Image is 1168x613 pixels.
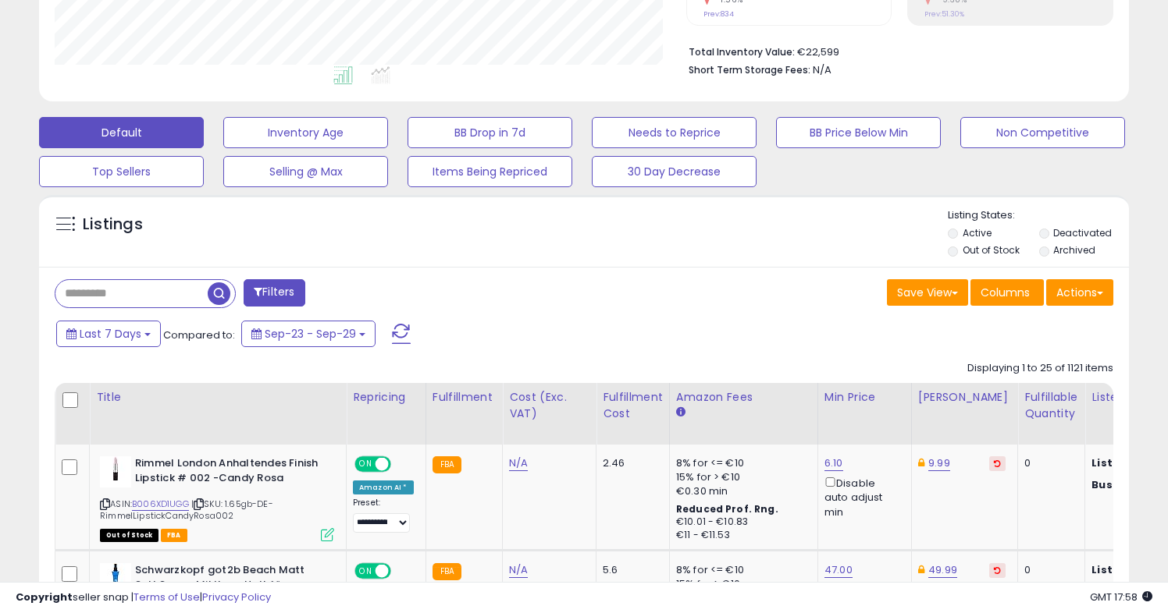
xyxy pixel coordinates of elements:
[676,529,806,542] div: €11 - €11.53
[824,474,899,519] div: Disable auto adjust min
[100,456,334,540] div: ASIN:
[887,279,968,306] button: Save View
[433,563,461,580] small: FBA
[80,326,141,342] span: Last 7 Days
[223,117,388,148] button: Inventory Age
[1053,226,1112,239] label: Deactivated
[948,208,1129,223] p: Listing States:
[676,470,806,484] div: 15% for > €10
[676,389,811,406] div: Amazon Fees
[824,562,853,578] a: 47.00
[241,321,376,347] button: Sep-23 - Sep-29
[963,243,1020,257] label: Out of Stock
[776,117,941,148] button: BB Price Below Min
[813,62,831,77] span: N/A
[689,45,795,58] b: Total Inventory Value:
[676,456,806,470] div: 8% for <= €10
[16,590,271,605] div: seller snap | |
[509,455,528,471] a: N/A
[509,562,528,578] a: N/A
[356,458,376,471] span: ON
[83,214,143,236] h5: Listings
[244,279,304,306] button: Filters
[39,117,204,148] button: Default
[161,529,187,542] span: FBA
[592,156,757,187] button: 30 Day Decrease
[924,9,964,19] small: Prev: 51.30%
[1024,389,1078,422] div: Fulfillable Quantity
[970,279,1044,306] button: Columns
[918,389,1011,406] div: [PERSON_NAME]
[592,117,757,148] button: Needs to Reprice
[676,406,685,420] small: Amazon Fees.
[134,590,200,604] a: Terms of Use
[353,389,419,406] div: Repricing
[689,63,810,76] b: Short Term Storage Fees:
[967,361,1113,376] div: Displaying 1 to 25 of 1121 items
[1046,279,1113,306] button: Actions
[1024,563,1073,577] div: 0
[353,480,414,494] div: Amazon AI *
[1091,562,1163,577] b: Listed Price:
[928,455,950,471] a: 9.99
[353,498,414,533] div: Preset:
[824,389,905,406] div: Min Price
[356,565,376,578] span: ON
[689,41,1102,60] li: €22,599
[202,590,271,604] a: Privacy Policy
[100,563,131,594] img: 31T0xJN81-L._SL40_.jpg
[135,456,325,489] b: Rimmel London Anhaltendes Finish Lipstick # 002 -Candy Rosa
[676,502,778,516] b: Reduced Prof. Rng.
[100,498,273,521] span: | SKU: 1.65gb-DE-RimmelLipstickCandyRosa002
[703,9,734,19] small: Prev: 834
[389,458,414,471] span: OFF
[963,226,992,239] label: Active
[100,529,158,542] span: All listings that are currently out of stock and unavailable for purchase on Amazon
[39,156,204,187] button: Top Sellers
[408,156,572,187] button: Items Being Repriced
[163,328,235,342] span: Compared to:
[56,321,161,347] button: Last 7 Days
[132,498,189,511] a: B006XD1UGG
[960,117,1125,148] button: Non Competitive
[1024,456,1073,470] div: 0
[676,484,806,498] div: €0.30 min
[223,156,388,187] button: Selling @ Max
[96,389,340,406] div: Title
[408,117,572,148] button: BB Drop in 7d
[100,456,131,487] img: 21KtfDGdLkL._SL40_.jpg
[16,590,73,604] strong: Copyright
[824,455,843,471] a: 6.10
[676,563,806,577] div: 8% for <= €10
[603,563,657,577] div: 5.6
[1053,243,1095,257] label: Archived
[433,389,496,406] div: Fulfillment
[265,326,356,342] span: Sep-23 - Sep-29
[981,285,1030,300] span: Columns
[676,516,806,529] div: €10.01 - €10.83
[603,456,657,470] div: 2.46
[603,389,663,422] div: Fulfillment Cost
[1090,590,1152,604] span: 2025-10-7 17:58 GMT
[433,456,461,473] small: FBA
[1091,455,1163,470] b: Listed Price:
[509,389,589,422] div: Cost (Exc. VAT)
[928,562,957,578] a: 49.99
